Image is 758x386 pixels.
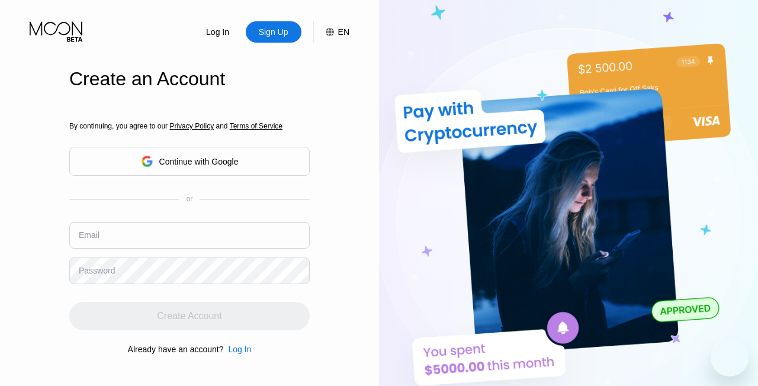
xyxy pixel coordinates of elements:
div: Continue with Google [159,157,239,166]
div: Log In [223,345,251,354]
div: Password [79,266,115,275]
div: or [187,195,193,203]
span: Privacy Policy [169,122,214,130]
div: Log In [205,26,230,38]
span: and [214,122,230,130]
div: EN [313,21,349,43]
div: Log In [190,21,246,43]
div: Create an Account [69,68,310,90]
div: Continue with Google [69,147,310,176]
span: Terms of Service [230,122,282,130]
div: Sign Up [258,26,290,38]
div: Email [79,230,99,240]
div: EN [338,27,349,37]
div: Sign Up [246,21,301,43]
div: Log In [228,345,251,354]
div: Already have an account? [128,345,224,354]
div: By continuing, you agree to our [69,122,310,130]
iframe: Кнопка запуска окна обмена сообщениями [711,339,749,377]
